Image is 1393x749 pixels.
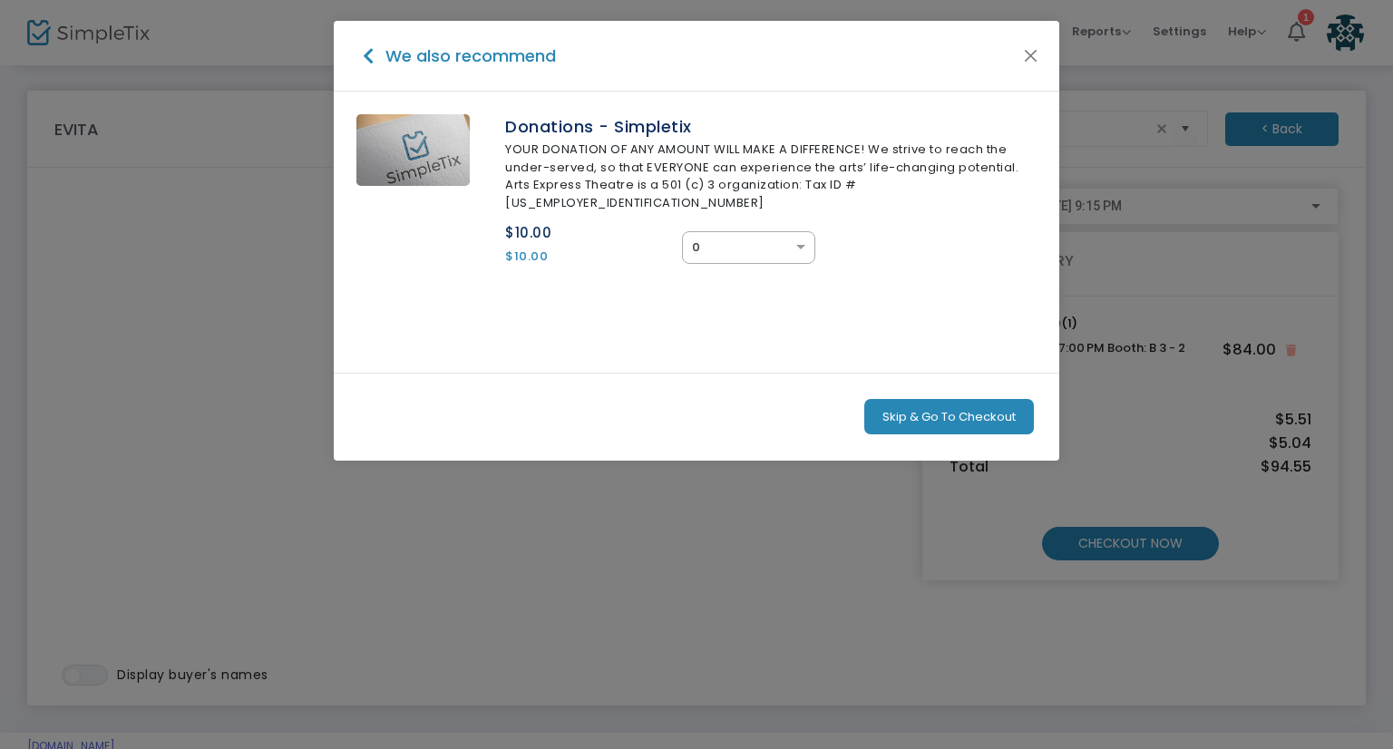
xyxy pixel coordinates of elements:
[1019,44,1043,67] button: Close
[505,223,682,244] div: $10.00
[864,399,1034,435] button: Skip & Go To Checkout
[505,114,1037,139] div: Donations - Simpletix
[356,114,470,186] img: magnificent-placeholder.jpg
[379,44,556,68] h4: We also recommend
[505,141,1037,211] div: YOUR DONATION OF ANY AMOUNT WILL MAKE A DIFFERENCE! We strive to reach the under-served, so that ...
[505,248,682,266] div: $10.00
